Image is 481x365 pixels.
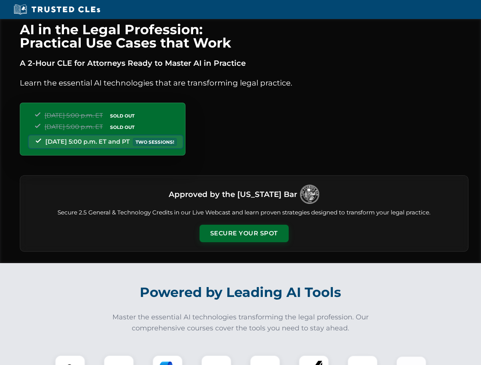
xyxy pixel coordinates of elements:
img: Logo [300,185,319,204]
span: [DATE] 5:00 p.m. ET [45,123,103,130]
h1: AI in the Legal Profession: Practical Use Cases that Work [20,23,468,49]
p: Master the essential AI technologies transforming the legal profession. Our comprehensive courses... [107,312,374,334]
p: A 2-Hour CLE for Attorneys Ready to Master AI in Practice [20,57,468,69]
span: [DATE] 5:00 p.m. ET [45,112,103,119]
p: Secure 2.5 General & Technology Credits in our Live Webcast and learn proven strategies designed ... [29,208,459,217]
span: SOLD OUT [107,123,137,131]
img: Trusted CLEs [11,4,102,15]
h2: Powered by Leading AI Tools [30,279,452,306]
span: SOLD OUT [107,112,137,120]
p: Learn the essential AI technologies that are transforming legal practice. [20,77,468,89]
button: Secure Your Spot [200,225,289,242]
h3: Approved by the [US_STATE] Bar [169,187,297,201]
